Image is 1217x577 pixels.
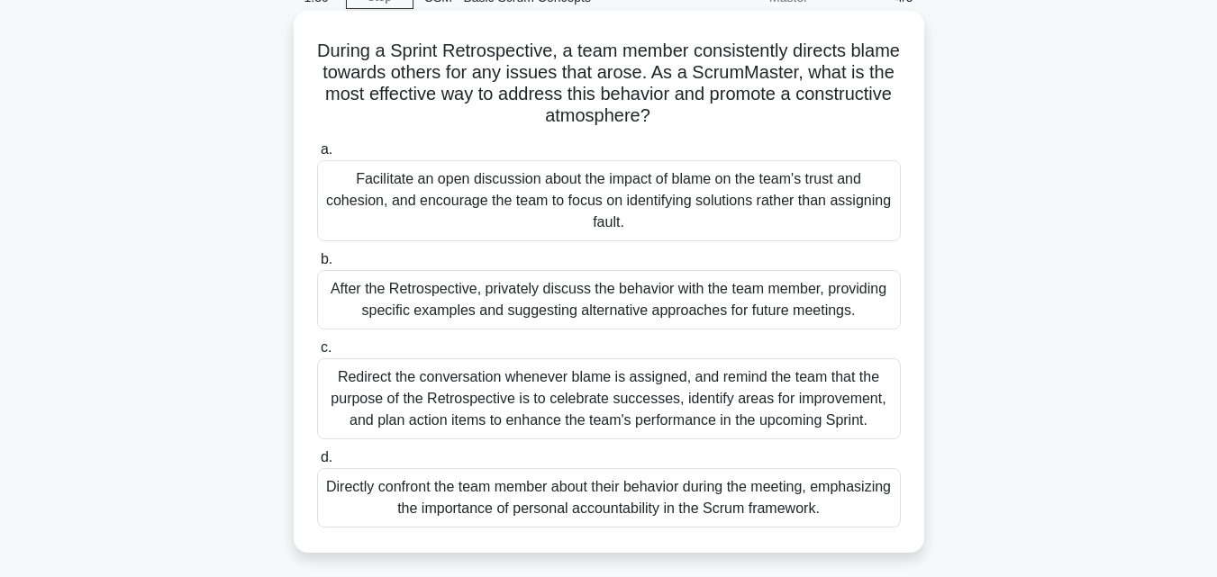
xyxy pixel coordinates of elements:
[317,160,901,241] div: Facilitate an open discussion about the impact of blame on the team's trust and cohesion, and enc...
[321,141,332,157] span: a.
[317,468,901,527] div: Directly confront the team member about their behavior during the meeting, emphasizing the import...
[321,251,332,266] span: b.
[317,358,901,439] div: Redirect the conversation whenever blame is assigned, and remind the team that the purpose of the...
[321,449,332,464] span: d.
[317,270,901,329] div: After the Retrospective, privately discuss the behavior with the team member, providing specific ...
[315,40,903,128] h5: During a Sprint Retrospective, a team member consistently directs blame towards others for any is...
[321,339,331,355] span: c.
